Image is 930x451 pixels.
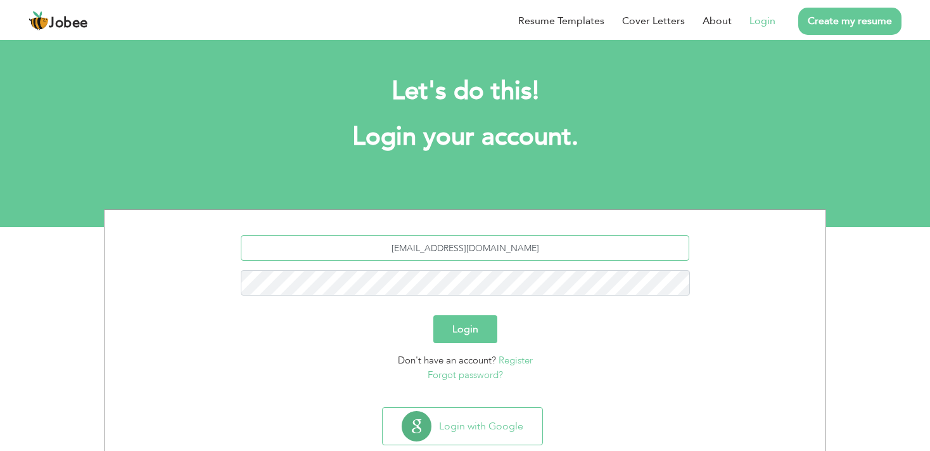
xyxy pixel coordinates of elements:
[703,13,732,29] a: About
[518,13,604,29] a: Resume Templates
[123,121,807,154] h1: Login your account.
[29,11,49,31] img: jobee.io
[433,315,497,343] button: Login
[49,16,88,30] span: Jobee
[798,8,901,35] a: Create my resume
[241,235,690,261] input: Email
[499,354,533,367] a: Register
[123,75,807,108] h2: Let's do this!
[398,354,496,367] span: Don't have an account?
[428,369,503,381] a: Forgot password?
[749,13,775,29] a: Login
[383,408,542,445] button: Login with Google
[622,13,685,29] a: Cover Letters
[29,11,88,31] a: Jobee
